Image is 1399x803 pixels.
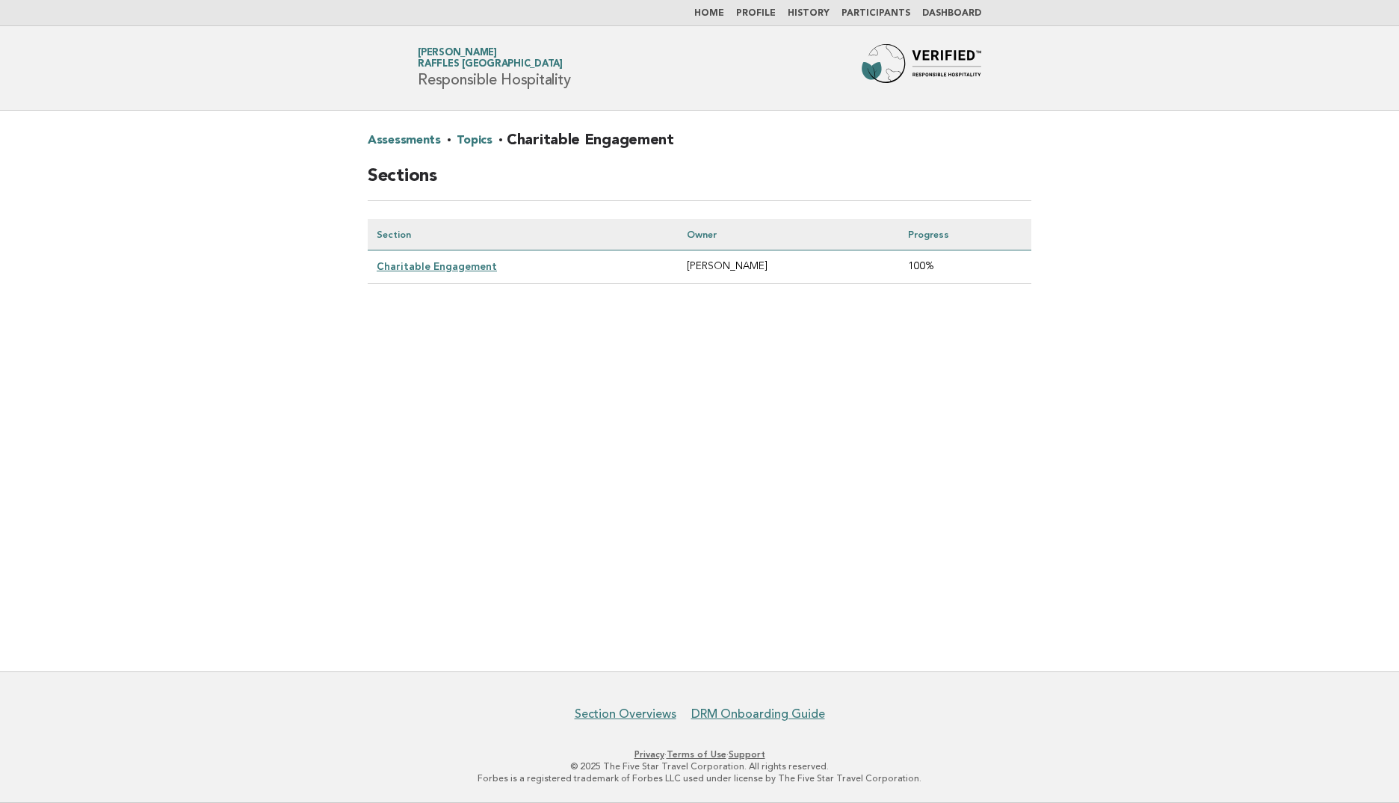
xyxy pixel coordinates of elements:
[899,250,1031,284] td: 100%
[678,250,899,284] td: [PERSON_NAME]
[377,260,497,272] a: Charitable Engagement
[368,219,678,250] th: Section
[667,749,726,760] a: Terms of Use
[841,9,910,18] a: Participants
[368,129,441,153] a: Assessments
[694,9,724,18] a: Home
[368,129,1031,164] h2: · · Charitable Engagement
[736,9,776,18] a: Profile
[418,48,563,69] a: [PERSON_NAME]Raffles [GEOGRAPHIC_DATA]
[634,749,664,760] a: Privacy
[899,219,1031,250] th: Progress
[457,129,492,153] a: Topics
[575,707,676,722] a: Section Overviews
[368,164,1031,201] h2: Sections
[418,49,570,87] h1: Responsible Hospitality
[242,772,1157,784] p: Forbes is a registered trademark of Forbes LLC used under license by The Five Star Travel Corpora...
[418,60,563,70] span: Raffles [GEOGRAPHIC_DATA]
[678,219,899,250] th: Owner
[788,9,830,18] a: History
[729,749,765,760] a: Support
[691,707,825,722] a: DRM Onboarding Guide
[862,44,981,92] img: Forbes Travel Guide
[922,9,981,18] a: Dashboard
[242,748,1157,760] p: · ·
[242,760,1157,772] p: © 2025 The Five Star Travel Corporation. All rights reserved.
